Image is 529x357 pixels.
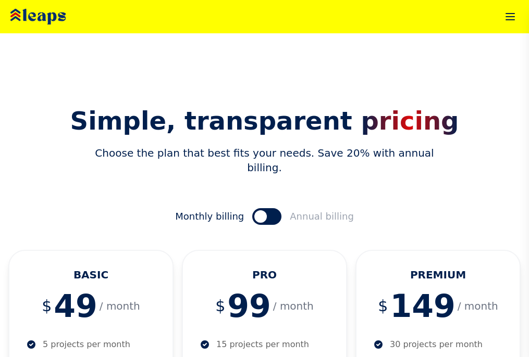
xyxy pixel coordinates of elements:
span: / month [458,299,498,313]
span: 49 [54,290,97,322]
span: Monthly billing [175,209,244,224]
span: $ [378,297,388,315]
span: $ [42,297,52,315]
span: 99 [227,290,271,322]
p: 30 projects per month [390,338,483,351]
span: Annual billing [290,209,354,224]
p: Choose the plan that best fits your needs. Save 20% with annual billing. [90,146,440,175]
p: 5 projects per month [43,338,130,351]
h3: BASIC [26,267,156,282]
span: / month [273,299,314,313]
h3: PREMIUM [373,267,503,282]
h2: Simple, transparent [8,108,521,133]
h3: PRO [200,267,329,282]
span: $ [215,297,225,315]
button: Toggle menu [500,6,521,27]
p: 15 projects per month [216,338,309,351]
span: / month [100,299,140,313]
img: Leaps Logo [8,2,97,32]
span: 149 [390,290,455,322]
span: pricing [361,106,459,135]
